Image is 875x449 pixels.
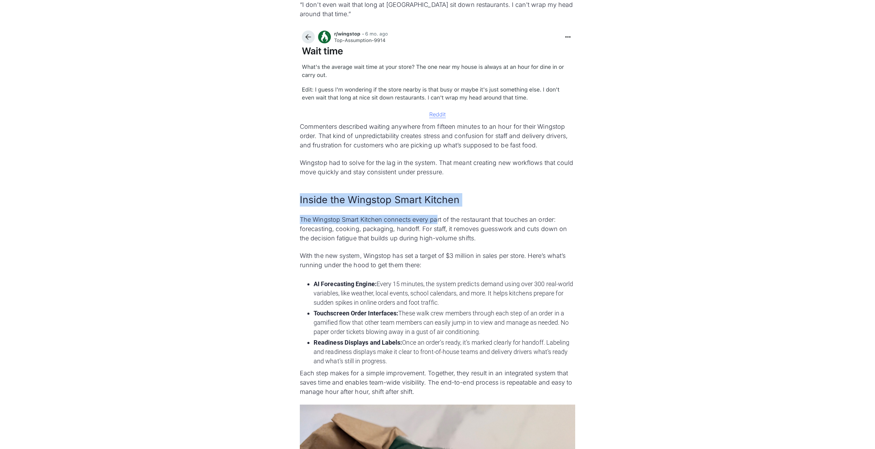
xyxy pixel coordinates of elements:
li: Every 15 minutes, the system predicts demand using over 300 real-world variables, like weather, l... [314,279,575,307]
p: Wingstop had to solve for the lag in the system. That meant creating new workflows that could mov... [300,158,575,177]
strong: Readiness Displays and Labels: [314,339,402,346]
li: Once an order’s ready, it’s marked clearly for handoff. Labeling and readiness displays make it c... [314,338,575,366]
p: With the new system, Wingstop has set a target of $3 million in sales per store. Here’s what’s ru... [300,251,575,270]
a: Reddit [429,111,446,118]
li: These walk crew members through each step of an order in a gamified flow that other team members ... [314,309,575,336]
p: The Wingstop Smart Kitchen connects every part of the restaurant that touches an order: forecasti... [300,215,575,243]
p: Commenters described waiting anywhere from fifteen minutes to an hour for their Wingstop order. T... [300,122,575,150]
strong: AI Forecasting Engine: [314,280,377,288]
strong: Touchscreen Order Interfaces: [314,310,398,317]
p: Each step makes for a simple improvement. Together, they result in an integrated system that save... [300,368,575,396]
h2: Inside the Wingstop Smart Kitchen [300,193,575,207]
